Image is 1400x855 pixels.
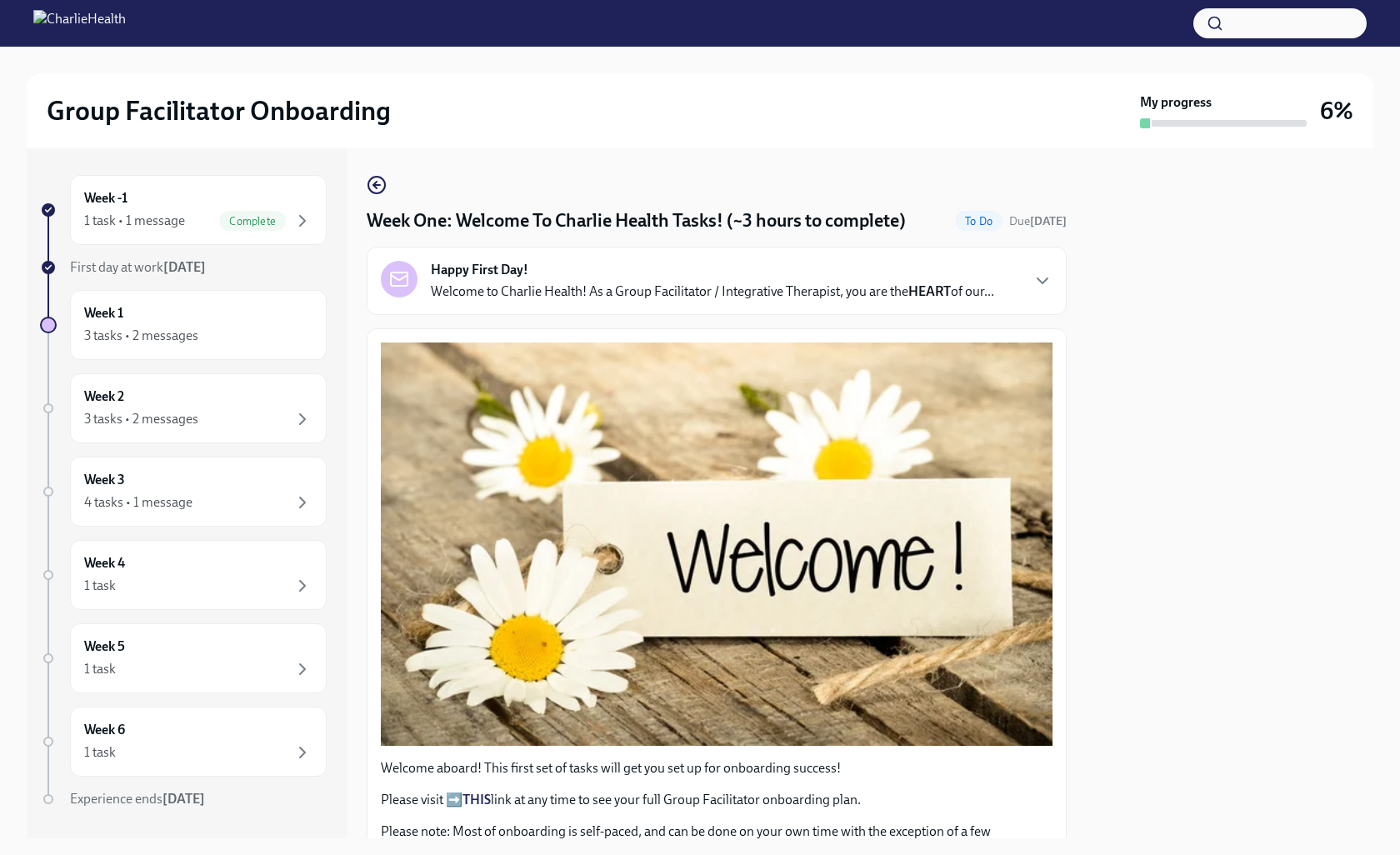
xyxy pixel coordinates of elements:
a: Week 34 tasks • 1 message [40,457,327,527]
button: Zoom image [381,342,1052,746]
h6: Week 3 [84,471,125,489]
strong: [DATE] [163,259,206,275]
h6: Week 6 [84,721,125,739]
a: Week 41 task [40,540,327,610]
strong: [DATE] [162,791,205,807]
div: 1 task [84,577,116,595]
a: Week 13 tasks • 2 messages [40,290,327,360]
span: First day at work [70,259,206,275]
h6: Week 2 [84,387,124,406]
a: Week 23 tasks • 2 messages [40,373,327,443]
span: September 15th, 2025 10:00 [1009,213,1067,229]
img: CharlieHealth [33,10,126,37]
strong: Happy First Day! [431,261,528,279]
div: 1 task • 1 message [84,212,185,230]
span: Due [1009,214,1067,228]
p: Welcome aboard! This first set of tasks will get you set up for onboarding success! [381,759,1052,777]
strong: My progress [1140,93,1212,112]
a: THIS [462,792,491,807]
h6: Week -1 [84,189,127,207]
span: Experience ends [70,791,205,807]
h4: Week One: Welcome To Charlie Health Tasks! (~3 hours to complete) [367,208,906,233]
h6: Week 4 [84,554,125,572]
h6: Week 1 [84,304,123,322]
div: 3 tasks • 2 messages [84,327,198,345]
h3: 6% [1320,96,1353,126]
a: Week -11 task • 1 messageComplete [40,175,327,245]
div: 1 task [84,660,116,678]
a: First day at work[DATE] [40,258,327,277]
p: Welcome to Charlie Health! As a Group Facilitator / Integrative Therapist, you are the of our... [431,282,994,301]
span: To Do [955,215,1002,227]
h2: Group Facilitator Onboarding [47,94,391,127]
strong: HEART [908,283,951,299]
p: Please visit ➡️ link at any time to see your full Group Facilitator onboarding plan. [381,791,1052,809]
div: 4 tasks • 1 message [84,493,192,512]
a: Week 61 task [40,707,327,777]
div: 3 tasks • 2 messages [84,410,198,428]
h6: Week 5 [84,637,125,656]
span: Complete [219,215,286,227]
div: 1 task [84,743,116,762]
a: Week 51 task [40,623,327,693]
strong: [DATE] [1030,214,1067,228]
